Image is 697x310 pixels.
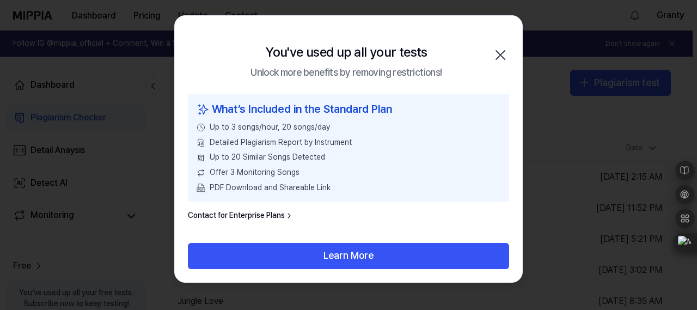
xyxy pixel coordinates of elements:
[197,101,210,118] img: sparkles icon
[265,42,427,63] div: You've used up all your tests
[210,137,352,148] span: Detailed Plagiarism Report by Instrument
[188,243,509,269] button: Learn More
[210,153,325,163] span: Up to 20 Similar Songs Detected
[210,167,299,178] span: Offer 3 Monitoring Songs
[210,123,330,133] span: Up to 3 songs/hour, 20 songs/day
[197,101,500,118] div: What’s Included in the Standard Plan
[250,65,442,81] div: Unlock more benefits by removing restrictions!
[197,184,205,192] img: PDF Download
[210,183,331,193] span: PDF Download and Shareable Link
[188,211,294,222] a: Contact for Enterprise Plans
